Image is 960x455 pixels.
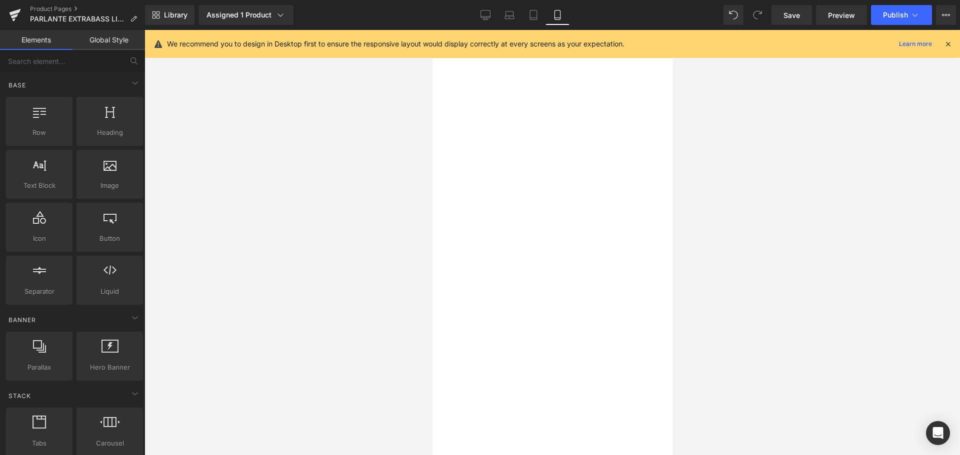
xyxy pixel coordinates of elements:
button: Undo [723,5,743,25]
span: Library [164,10,187,19]
button: More [936,5,956,25]
span: Heading [79,127,140,138]
span: Parallax [9,362,69,373]
a: Mobile [545,5,569,25]
span: Liquid [79,286,140,297]
div: Assigned 1 Product [206,10,285,20]
span: Save [783,10,800,20]
span: Tabs [9,438,69,449]
span: PARLANTE EXTRABASS LIDIMI 2025 [30,15,126,23]
span: Image [79,180,140,191]
a: New Library [145,5,194,25]
button: Redo [747,5,767,25]
button: Publish [871,5,932,25]
p: We recommend you to design in Desktop first to ensure the responsive layout would display correct... [167,38,624,49]
span: Stack [7,391,32,401]
div: Open Intercom Messenger [926,421,950,445]
a: Learn more [895,38,936,50]
a: Tablet [521,5,545,25]
a: Desktop [473,5,497,25]
span: Hero Banner [79,362,140,373]
span: Row [9,127,69,138]
span: Separator [9,286,69,297]
a: Laptop [497,5,521,25]
a: Product Pages [30,5,145,13]
a: Preview [816,5,867,25]
span: Button [79,233,140,244]
span: Carousel [79,438,140,449]
span: Publish [883,11,908,19]
span: Text Block [9,180,69,191]
span: Preview [828,10,855,20]
span: Icon [9,233,69,244]
span: Base [7,80,27,90]
a: Global Style [72,30,145,50]
span: Banner [7,315,37,325]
